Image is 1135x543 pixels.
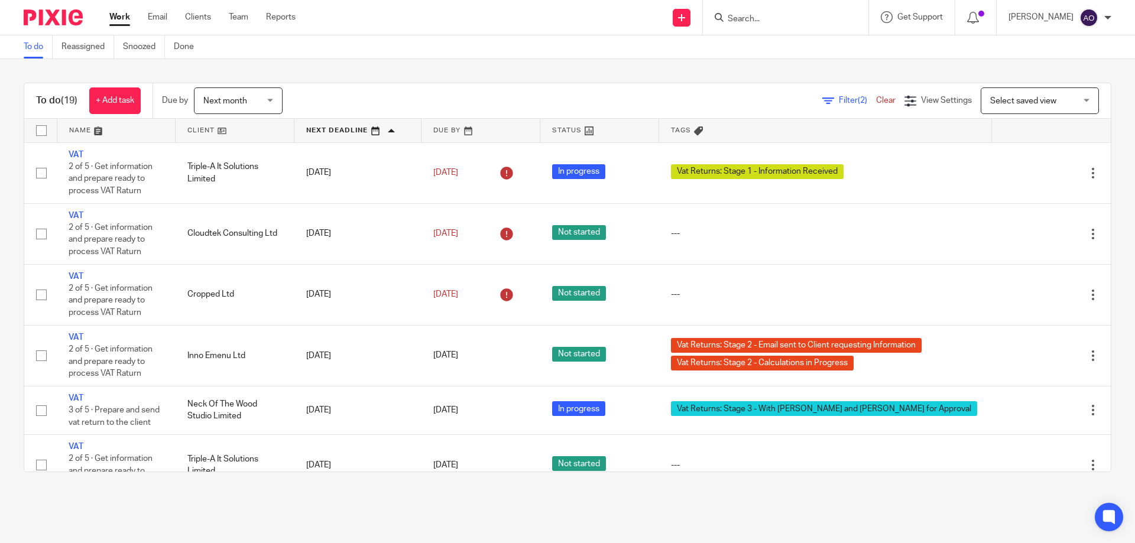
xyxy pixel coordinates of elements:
[671,459,980,471] div: ---
[671,127,691,134] span: Tags
[69,223,153,256] span: 2 of 5 · Get information and prepare ready to process VAT Raturn
[69,455,153,487] span: 2 of 5 · Get information and prepare ready to process VAT Raturn
[552,286,606,301] span: Not started
[174,35,203,58] a: Done
[148,11,167,23] a: Email
[1079,8,1098,27] img: svg%3E
[897,13,943,21] span: Get Support
[433,168,458,177] span: [DATE]
[24,35,53,58] a: To do
[89,87,141,114] a: + Add task
[433,461,458,469] span: [DATE]
[671,288,980,300] div: ---
[433,290,458,298] span: [DATE]
[69,212,83,220] a: VAT
[162,95,188,106] p: Due by
[671,401,977,416] span: Vat Returns: Stage 3 - With [PERSON_NAME] and [PERSON_NAME] for Approval
[671,338,922,353] span: Vat Returns: Stage 2 - Email sent to Client requesting Information
[123,35,165,58] a: Snoozed
[552,225,606,240] span: Not started
[176,264,294,325] td: Cropped Ltd
[109,11,130,23] a: Work
[727,14,833,25] input: Search
[69,151,83,159] a: VAT
[266,11,296,23] a: Reports
[294,142,421,203] td: [DATE]
[69,333,83,342] a: VAT
[69,345,153,378] span: 2 of 5 · Get information and prepare ready to process VAT Raturn
[229,11,248,23] a: Team
[839,96,876,105] span: Filter
[69,284,153,317] span: 2 of 5 · Get information and prepare ready to process VAT Raturn
[61,35,114,58] a: Reassigned
[69,162,153,195] span: 2 of 5 · Get information and prepare ready to process VAT Raturn
[671,356,854,370] span: Vat Returns: Stage 2 - Calculations in Progress
[69,394,83,402] a: VAT
[61,96,77,105] span: (19)
[433,406,458,414] span: [DATE]
[1008,11,1074,23] p: [PERSON_NAME]
[552,347,606,362] span: Not started
[176,203,294,264] td: Cloudtek Consulting Ltd
[24,9,83,25] img: Pixie
[990,97,1056,105] span: Select saved view
[552,164,605,179] span: In progress
[433,229,458,238] span: [DATE]
[552,401,605,416] span: In progress
[176,435,294,496] td: Triple-A It Solutions Limited
[185,11,211,23] a: Clients
[176,325,294,386] td: Inno Emenu Ltd
[69,443,83,451] a: VAT
[552,456,606,471] span: Not started
[876,96,896,105] a: Clear
[433,352,458,360] span: [DATE]
[671,164,844,179] span: Vat Returns: Stage 1 - Information Received
[69,272,83,281] a: VAT
[176,386,294,434] td: Neck Of The Wood Studio Limited
[294,435,421,496] td: [DATE]
[36,95,77,107] h1: To do
[203,97,247,105] span: Next month
[671,227,980,239] div: ---
[921,96,972,105] span: View Settings
[69,406,160,427] span: 3 of 5 · Prepare and send vat return to the client
[294,203,421,264] td: [DATE]
[176,142,294,203] td: Triple-A It Solutions Limited
[858,96,867,105] span: (2)
[294,325,421,386] td: [DATE]
[294,264,421,325] td: [DATE]
[294,386,421,434] td: [DATE]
